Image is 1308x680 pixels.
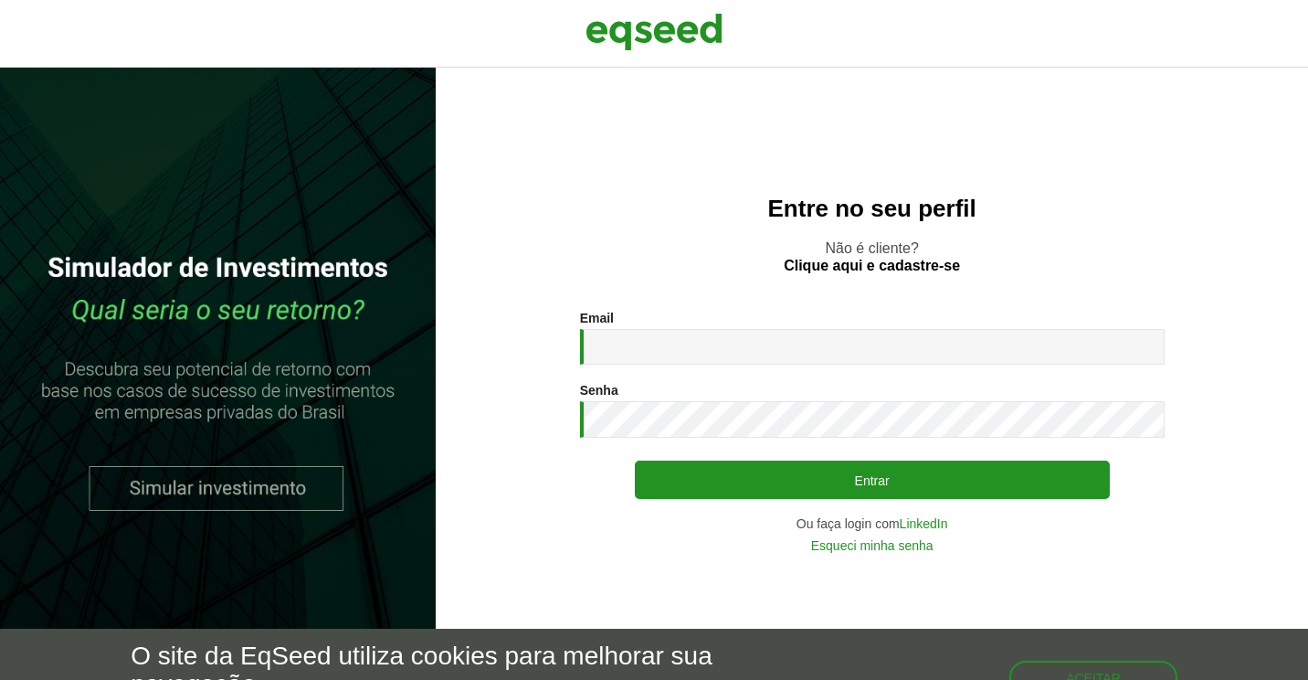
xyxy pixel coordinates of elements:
img: EqSeed Logo [585,9,723,55]
button: Entrar [635,461,1110,499]
a: Esqueci minha senha [811,539,934,552]
h2: Entre no seu perfil [472,196,1271,222]
a: Clique aqui e cadastre-se [784,259,960,273]
label: Email [580,312,614,324]
label: Senha [580,384,618,397]
a: LinkedIn [900,517,948,530]
div: Ou faça login com [580,517,1165,530]
p: Não é cliente? [472,239,1271,274]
